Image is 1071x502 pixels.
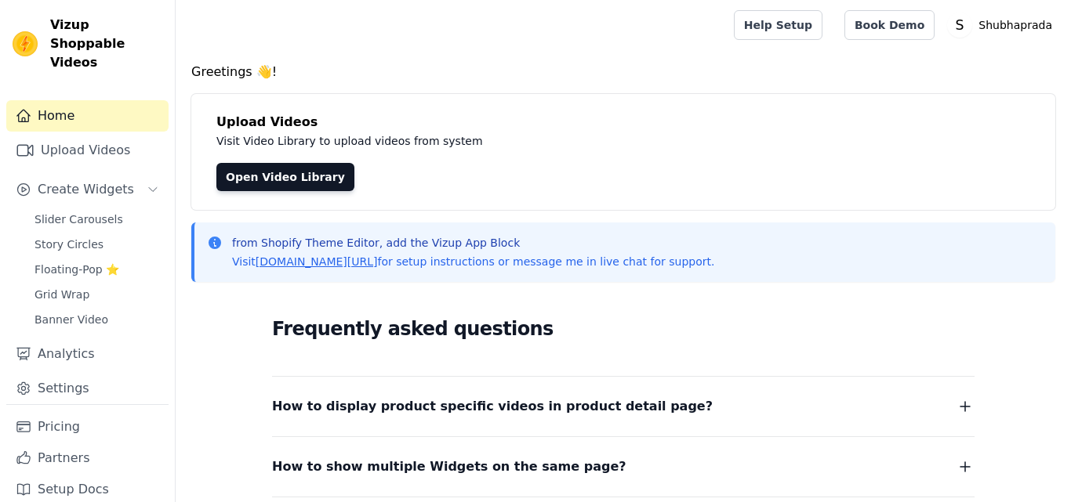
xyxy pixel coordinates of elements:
[272,456,626,478] span: How to show multiple Widgets on the same page?
[232,235,714,251] p: from Shopify Theme Editor, add the Vizup App Block
[25,258,169,280] a: Floating-Pop ⭐
[216,163,354,191] a: Open Video Library
[6,174,169,205] button: Create Widgets
[844,10,935,40] a: Book Demo
[34,312,108,327] span: Banner Video
[6,373,169,404] a: Settings
[956,17,964,33] text: S
[6,442,169,474] a: Partners
[25,284,169,305] a: Grid Wrap
[191,63,1055,81] h4: Greetings 👋!
[50,16,162,72] span: Vizup Shoppable Videos
[6,135,169,166] a: Upload Videos
[734,10,822,40] a: Help Setup
[6,100,169,132] a: Home
[34,237,103,252] span: Story Circles
[272,313,975,345] h2: Frequently asked questions
[34,262,119,277] span: Floating-Pop ⭐
[25,233,169,255] a: Story Circles
[6,338,169,370] a: Analytics
[272,395,975,417] button: How to display product specific videos in product detail page?
[34,211,123,227] span: Slider Carousels
[256,255,378,268] a: [DOMAIN_NAME][URL]
[13,31,38,56] img: Vizup
[25,208,169,230] a: Slider Carousels
[38,180,134,199] span: Create Widgets
[272,395,713,417] span: How to display product specific videos in product detail page?
[34,287,89,302] span: Grid Wrap
[972,11,1058,39] p: Shubhaprada
[25,309,169,330] a: Banner Video
[216,113,1030,132] h4: Upload Videos
[947,11,1058,39] button: S Shubhaprada
[272,456,975,478] button: How to show multiple Widgets on the same page?
[216,132,919,150] p: Visit Video Library to upload videos from system
[232,254,714,269] p: Visit for setup instructions or message me in live chat for support.
[6,411,169,442] a: Pricing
